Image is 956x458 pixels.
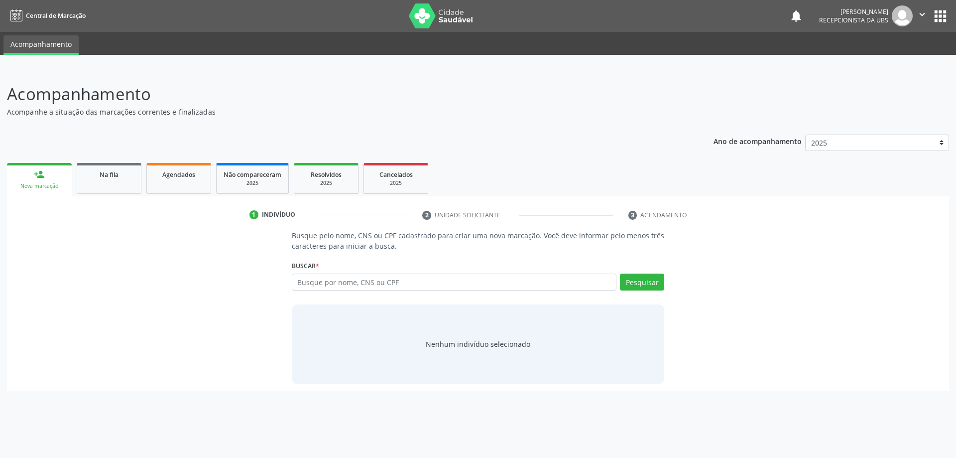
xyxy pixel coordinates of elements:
p: Ano de acompanhamento [714,135,802,147]
span: Resolvidos [311,170,342,179]
button: notifications [789,9,803,23]
span: Central de Marcação [26,11,86,20]
span: Recepcionista da UBS [819,16,888,24]
div: Nenhum indivíduo selecionado [426,339,530,349]
div: 2025 [371,179,421,187]
button:  [913,5,932,26]
a: Central de Marcação [7,7,86,24]
img: img [892,5,913,26]
span: Na fila [100,170,119,179]
div: Indivíduo [262,210,295,219]
div: [PERSON_NAME] [819,7,888,16]
button: Pesquisar [620,274,664,291]
a: Acompanhamento [3,35,79,55]
span: Agendados [162,170,195,179]
div: person_add [34,169,45,180]
i:  [917,9,928,20]
p: Acompanhamento [7,82,666,107]
p: Acompanhe a situação das marcações correntes e finalizadas [7,107,666,117]
span: Cancelados [379,170,413,179]
p: Busque pelo nome, CNS ou CPF cadastrado para criar uma nova marcação. Você deve informar pelo men... [292,230,665,251]
div: 1 [249,210,258,219]
div: Nova marcação [14,182,65,190]
label: Buscar [292,258,319,274]
div: 2025 [301,179,351,187]
button: apps [932,7,949,25]
span: Não compareceram [224,170,281,179]
input: Busque por nome, CNS ou CPF [292,274,617,291]
div: 2025 [224,179,281,187]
